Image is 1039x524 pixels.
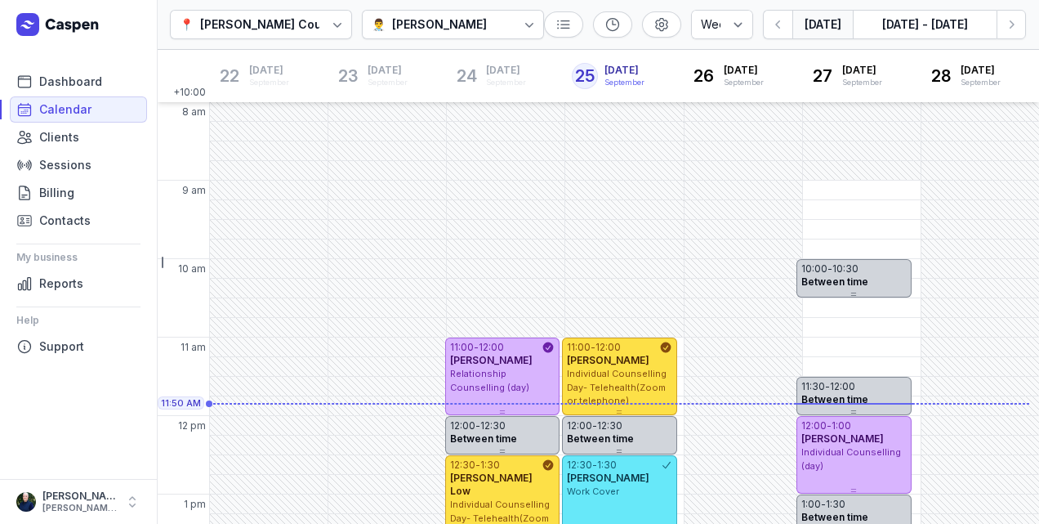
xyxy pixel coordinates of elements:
div: - [827,419,832,432]
div: 24 [453,63,479,89]
div: 12:30 [597,419,622,432]
span: Relationship Counselling (day) [450,368,529,393]
div: 1:00 [801,498,821,511]
span: [DATE] [604,64,644,77]
div: 12:00 [801,419,827,432]
div: 28 [928,63,954,89]
div: September [486,77,526,88]
span: [PERSON_NAME] [567,354,649,366]
span: Calendar [39,100,91,119]
div: 22 [216,63,243,89]
div: 11:00 [450,341,474,354]
div: My business [16,244,140,271]
div: 📍 [180,15,194,34]
span: Sessions [39,155,91,175]
div: - [821,498,826,511]
div: [PERSON_NAME] [42,490,118,503]
div: 12:00 [830,380,855,393]
span: [DATE] [368,64,408,77]
span: Between time [801,393,868,405]
span: Support [39,337,84,356]
span: Between time [567,432,634,445]
div: 25 [572,63,598,89]
div: 1:30 [480,459,500,472]
div: 23 [335,63,361,89]
div: - [827,262,832,275]
div: 27 [809,63,836,89]
div: September [961,77,1001,88]
span: Clients [39,128,79,147]
span: [PERSON_NAME] Low [450,472,533,497]
div: - [474,341,479,354]
div: 12:00 [479,341,504,354]
div: - [592,459,597,472]
span: 1 pm [184,498,206,511]
div: - [825,380,830,393]
span: Work Cover [567,486,619,497]
div: 26 [691,63,717,89]
div: [PERSON_NAME][EMAIL_ADDRESS][DOMAIN_NAME][PERSON_NAME] [42,503,118,514]
div: 11:30 [801,380,825,393]
div: September [604,77,644,88]
span: [DATE] [842,64,882,77]
span: 11:50 AM [161,396,201,410]
span: Dashboard [39,72,102,92]
div: 1:30 [597,459,617,472]
button: [DATE] - [DATE] [853,10,997,39]
span: Billing [39,183,74,203]
div: - [592,419,597,432]
span: 12 pm [178,419,206,432]
div: 12:00 [450,419,475,432]
span: [PERSON_NAME] [450,354,533,366]
span: Reports [39,274,83,293]
div: September [368,77,408,88]
span: 8 am [182,105,206,119]
div: 10:30 [832,262,858,275]
div: 1:30 [826,498,845,511]
span: [PERSON_NAME] [567,472,649,484]
span: Individual Counselling (day) [801,446,901,472]
span: Contacts [39,211,91,231]
span: 11 am [181,341,206,354]
span: 9 am [182,184,206,197]
span: [DATE] [249,64,289,77]
div: [PERSON_NAME] Counselling [200,15,368,34]
div: September [249,77,289,88]
span: [DATE] [724,64,764,77]
img: User profile image [16,492,36,512]
span: Between time [801,275,868,288]
div: 👨‍⚕️ [372,15,386,34]
div: - [475,419,480,432]
span: Between time [450,432,517,445]
div: September [724,77,764,88]
div: 11:00 [567,341,591,354]
div: 12:00 [567,419,592,432]
div: 12:30 [450,459,475,472]
div: September [842,77,882,88]
div: 12:30 [480,419,506,432]
span: [DATE] [961,64,1001,77]
span: +10:00 [173,86,209,102]
span: [PERSON_NAME] [801,432,884,445]
div: [PERSON_NAME] [392,15,487,34]
span: [DATE] [486,64,526,77]
div: - [591,341,595,354]
span: 10 am [178,262,206,275]
div: - [475,459,480,472]
div: 10:00 [801,262,827,275]
div: 12:30 [567,459,592,472]
span: Between time [801,511,868,523]
div: Help [16,307,140,334]
div: 1:00 [832,419,851,432]
button: [DATE] [792,10,853,39]
span: Individual Counselling Day- Telehealth(Zoom or telephone) [567,368,667,406]
div: 12:00 [595,341,621,354]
